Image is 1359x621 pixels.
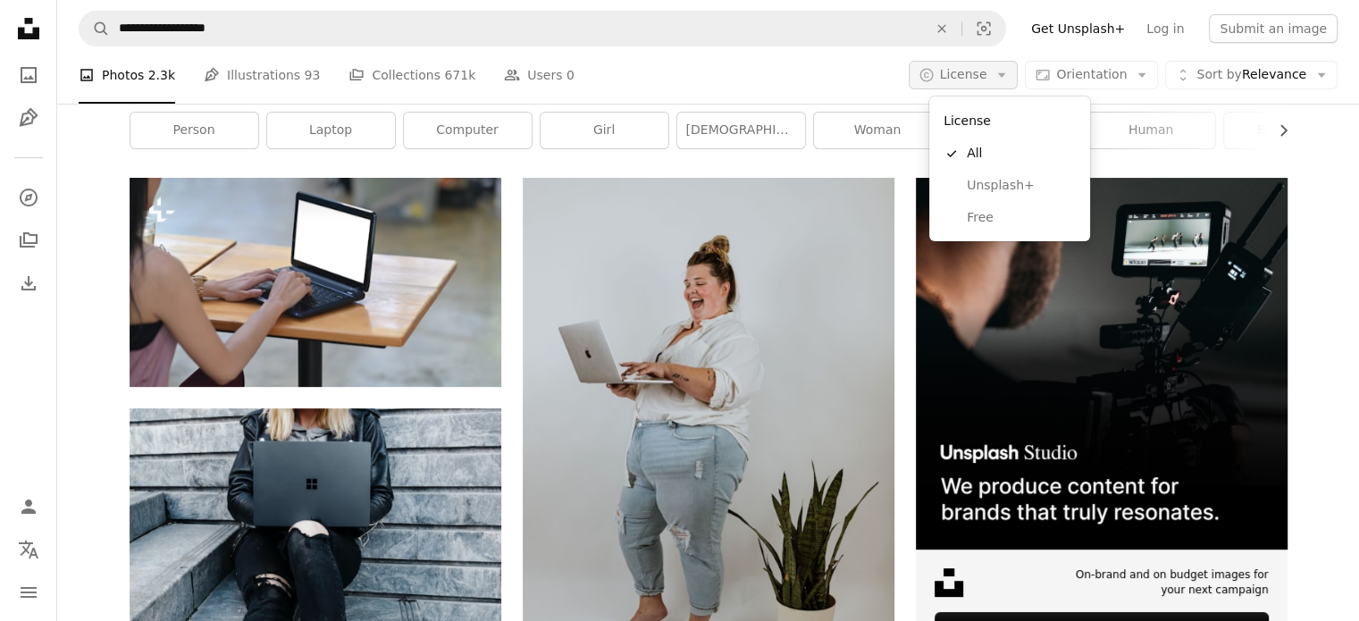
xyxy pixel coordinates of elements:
[967,209,1076,227] span: Free
[909,61,1019,89] button: License
[929,97,1090,241] div: License
[1025,61,1158,89] button: Orientation
[967,177,1076,195] span: Unsplash+
[967,145,1076,163] span: All
[936,104,1083,138] div: License
[940,67,987,81] span: License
